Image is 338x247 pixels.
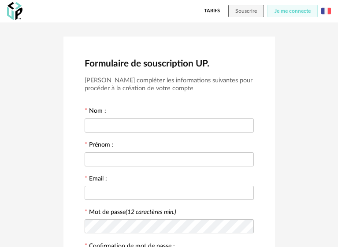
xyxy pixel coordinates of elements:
label: Prénom : [85,142,114,150]
span: Souscrire [235,8,257,14]
label: Email : [85,176,107,184]
span: Je me connecte [275,8,311,14]
button: Je me connecte [267,5,318,17]
a: Tarifs [204,5,220,17]
h3: [PERSON_NAME] compléter les informations suivantes pour procéder à la création de votre compte [85,77,254,93]
img: fr [321,6,331,16]
i: (12 caractères min.) [126,209,176,215]
img: OXP [7,2,22,20]
button: Souscrire [228,5,264,17]
label: Mot de passe [89,209,176,215]
label: Nom : [85,108,106,116]
h2: Formulaire de souscription UP. [85,58,254,70]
